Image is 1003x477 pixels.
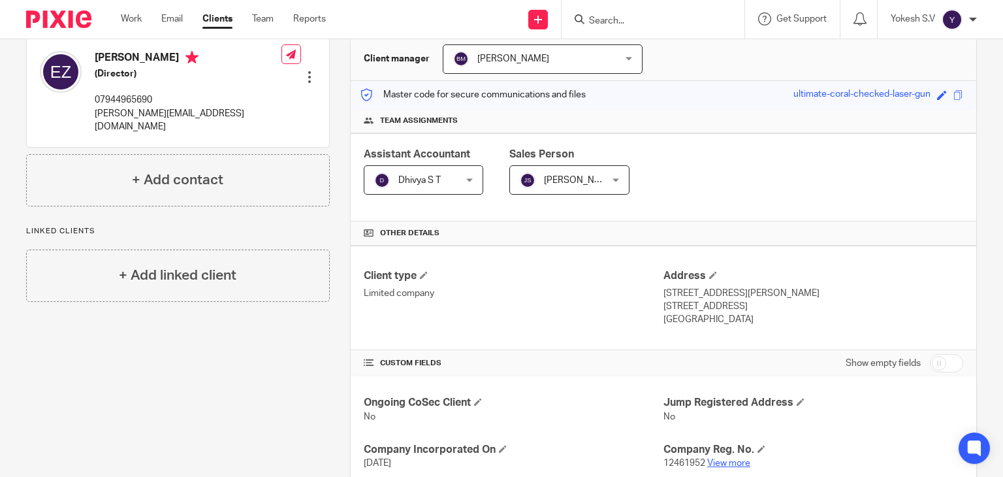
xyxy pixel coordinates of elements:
[364,149,470,159] span: Assistant Accountant
[891,12,935,25] p: Yokesh S.V
[776,14,827,24] span: Get Support
[360,88,586,101] p: Master code for secure communications and files
[374,173,390,188] img: svg%3E
[202,12,232,25] a: Clients
[119,265,236,286] h4: + Add linked client
[942,9,963,30] img: svg%3E
[663,287,963,300] p: [STREET_ADDRESS][PERSON_NAME]
[364,358,663,369] h4: CUSTOM FIELDS
[453,51,469,67] img: svg%3E
[663,396,963,410] h4: Jump Registered Address
[544,176,616,185] span: [PERSON_NAME]
[364,52,430,65] h3: Client manager
[663,300,963,313] p: [STREET_ADDRESS]
[380,228,439,238] span: Other details
[663,443,963,457] h4: Company Reg. No.
[121,12,142,25] a: Work
[185,51,199,64] i: Primary
[26,10,91,28] img: Pixie
[364,443,663,457] h4: Company Incorporated On
[293,12,326,25] a: Reports
[663,459,705,468] span: 12461952
[364,459,391,468] span: [DATE]
[40,51,82,93] img: svg%3E
[95,107,281,134] p: [PERSON_NAME][EMAIL_ADDRESS][DOMAIN_NAME]
[95,51,281,67] h4: [PERSON_NAME]
[364,412,375,421] span: No
[793,88,931,103] div: ultimate-coral-checked-laser-gun
[252,12,274,25] a: Team
[95,93,281,107] p: 07944965690
[380,116,458,126] span: Team assignments
[588,16,705,27] input: Search
[509,149,574,159] span: Sales Person
[364,396,663,410] h4: Ongoing CoSec Client
[95,67,281,80] h5: (Director)
[846,357,921,370] label: Show empty fields
[364,287,663,300] p: Limited company
[663,313,963,326] p: [GEOGRAPHIC_DATA]
[663,412,675,421] span: No
[161,12,183,25] a: Email
[132,170,223,190] h4: + Add contact
[663,269,963,283] h4: Address
[26,226,330,237] p: Linked clients
[398,176,441,185] span: Dhivya S T
[707,459,750,468] a: View more
[364,269,663,283] h4: Client type
[477,54,549,63] span: [PERSON_NAME]
[520,173,535,188] img: svg%3E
